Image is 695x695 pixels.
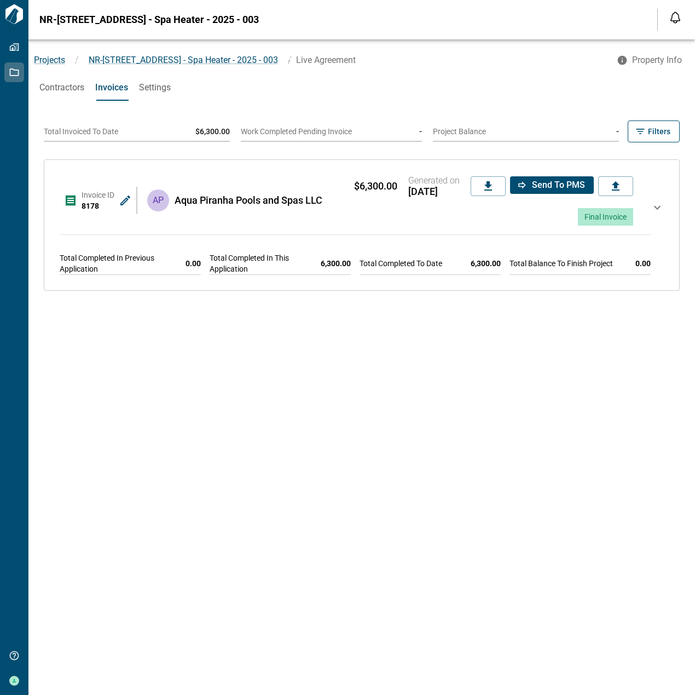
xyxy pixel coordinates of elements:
span: Send to PMS [532,180,585,191]
span: Generated on [408,175,460,186]
span: $6,300.00 [354,181,397,192]
div: base tabs [28,74,695,101]
nav: breadcrumb [28,54,610,67]
span: 8178 [82,202,99,210]
span: Total Invoiced To Date [44,127,118,136]
button: Send to PMS [510,176,594,194]
span: Live Agreement [296,55,356,65]
span: Final Invoice [584,212,627,221]
span: Total Completed In Previous Application [60,252,168,274]
span: 0.00 [635,258,651,269]
div: Invoice ID8178APAqua Piranha Pools and Spas LLC $6,300.00Generated on[DATE]Send to PMSFinal Invoi... [55,169,668,282]
span: Total Balance To Finish Project [509,258,613,269]
span: NR-[STREET_ADDRESS] - Spa Heater - 2025 - 003 [39,14,259,25]
a: Projects [34,55,65,65]
span: Work Completed Pending Invoice [241,127,352,136]
span: Property Info [632,55,682,66]
button: Open notification feed [667,9,684,26]
p: AP [153,194,164,207]
span: - [616,127,619,136]
span: 0.00 [186,258,201,269]
span: [DATE] [408,186,460,197]
span: $6,300.00 [195,127,230,136]
span: Total Completed To Date [360,258,442,269]
span: Invoices [95,82,128,93]
span: Total Completed In This Application [210,252,303,274]
span: Aqua Piranha Pools and Spas LLC [175,195,322,206]
span: Invoice ID [82,191,114,199]
span: Settings [139,82,171,93]
span: - [419,127,422,136]
span: NR-[STREET_ADDRESS] - Spa Heater - 2025 - 003 [89,55,278,65]
span: 6,300.00 [321,258,351,269]
span: Project Balance [433,127,486,136]
button: Filters [628,120,680,142]
span: Filters [648,126,670,137]
span: Contractors [39,82,84,93]
span: 6,300.00 [471,258,501,269]
button: Property Info [610,50,691,70]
